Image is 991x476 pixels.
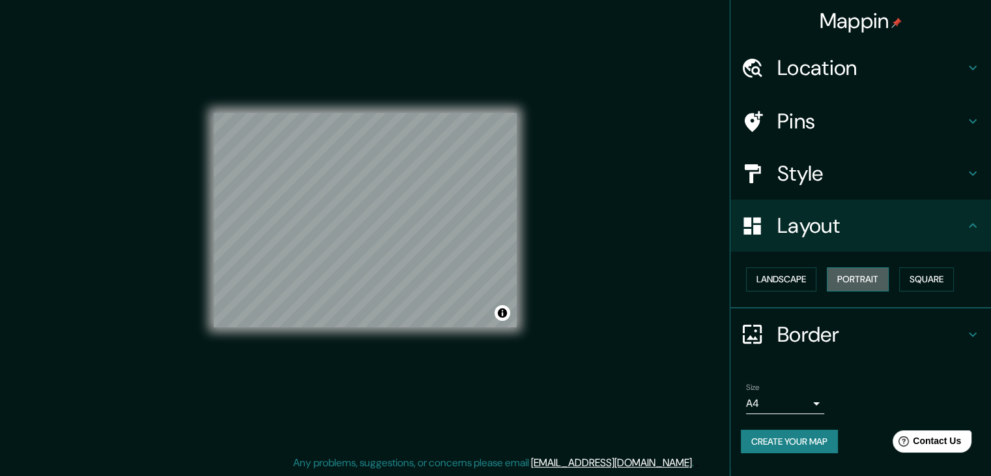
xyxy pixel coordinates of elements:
h4: Style [777,160,965,186]
h4: Mappin [820,8,902,34]
label: Size [746,381,760,393]
button: Toggle attribution [495,305,510,321]
iframe: Help widget launcher [875,425,977,462]
div: . [696,455,698,471]
p: Any problems, suggestions, or concerns please email . [293,455,694,471]
h4: Pins [777,108,965,134]
button: Portrait [827,267,889,291]
div: Border [730,308,991,361]
h4: Layout [777,213,965,239]
div: Location [730,42,991,94]
div: A4 [746,393,824,414]
h4: Location [777,55,965,81]
div: Layout [730,200,991,252]
h4: Border [777,321,965,348]
button: Create your map [741,430,838,454]
div: Style [730,147,991,200]
a: [EMAIL_ADDRESS][DOMAIN_NAME] [531,456,692,469]
button: Square [899,267,954,291]
canvas: Map [214,113,517,327]
button: Landscape [746,267,816,291]
div: Pins [730,95,991,147]
img: pin-icon.png [891,18,902,28]
div: . [694,455,696,471]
